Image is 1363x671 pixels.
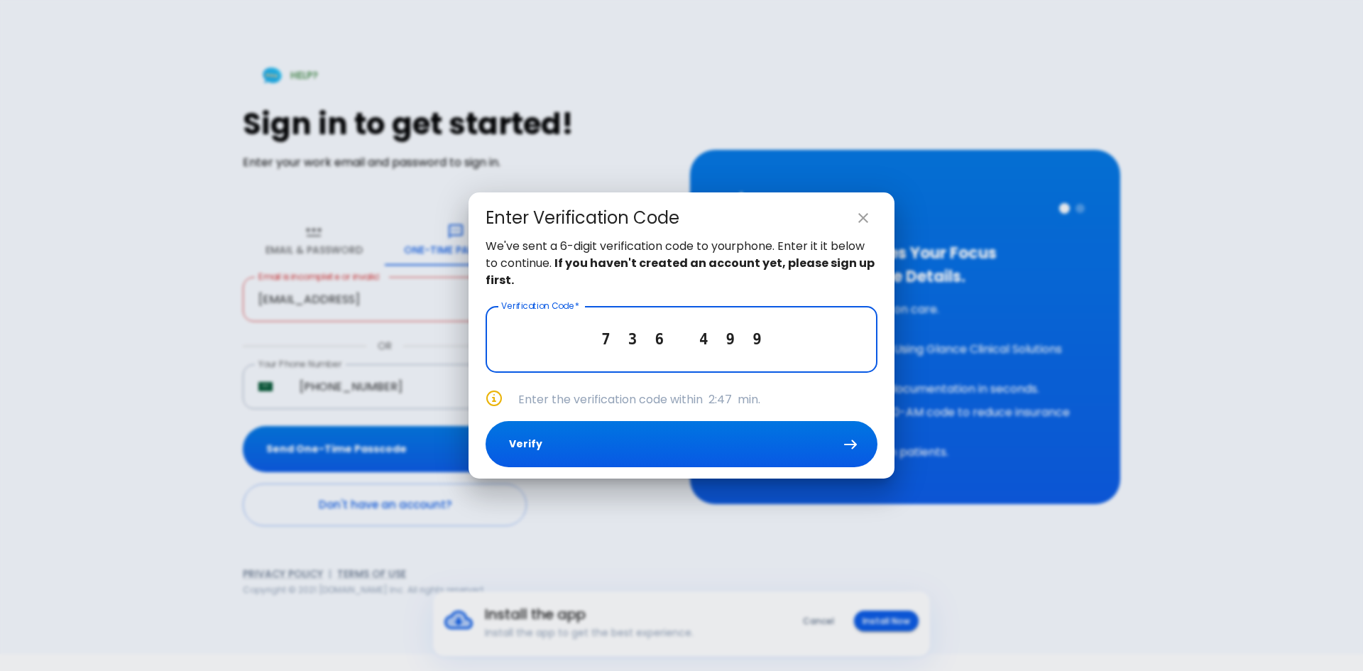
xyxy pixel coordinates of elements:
[486,255,875,288] strong: If you haven't created an account yet, please sign up first.
[486,238,877,289] p: We've sent a 6-digit verification code to your phone . Enter it it below to continue.
[486,421,877,467] button: Verify
[849,204,877,232] button: close
[486,207,679,229] div: Enter Verification Code
[708,391,732,408] span: 2:47
[518,391,877,408] p: Enter the verification code within min.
